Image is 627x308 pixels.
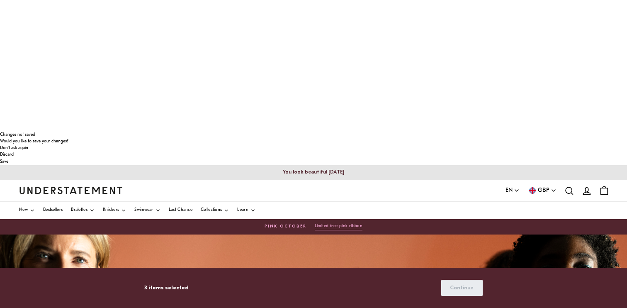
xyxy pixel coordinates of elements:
[169,202,192,219] a: Last Chance
[237,208,248,212] span: Learn
[103,202,126,219] a: Knickers
[528,186,557,195] button: GBP
[237,202,255,219] a: Learn
[315,223,363,230] button: Limited free pink ribbon
[103,208,119,212] span: Knickers
[283,170,345,175] p: You look beautiful [DATE]
[505,186,520,195] button: EN
[19,223,608,230] a: PINK OCTOBERLimited free pink ribbon
[201,208,222,212] span: Collections
[19,187,123,194] a: Understatement Homepage
[43,208,63,212] span: Bestsellers
[169,208,192,212] span: Last Chance
[134,208,153,212] span: Swimwear
[43,202,63,219] a: Bestsellers
[265,223,306,230] span: PINK OCTOBER
[505,186,513,195] span: EN
[71,202,95,219] a: Bralettes
[71,208,87,212] span: Bralettes
[538,186,549,195] span: GBP
[19,202,35,219] a: New
[201,202,229,219] a: Collections
[134,202,160,219] a: Swimwear
[19,208,28,212] span: New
